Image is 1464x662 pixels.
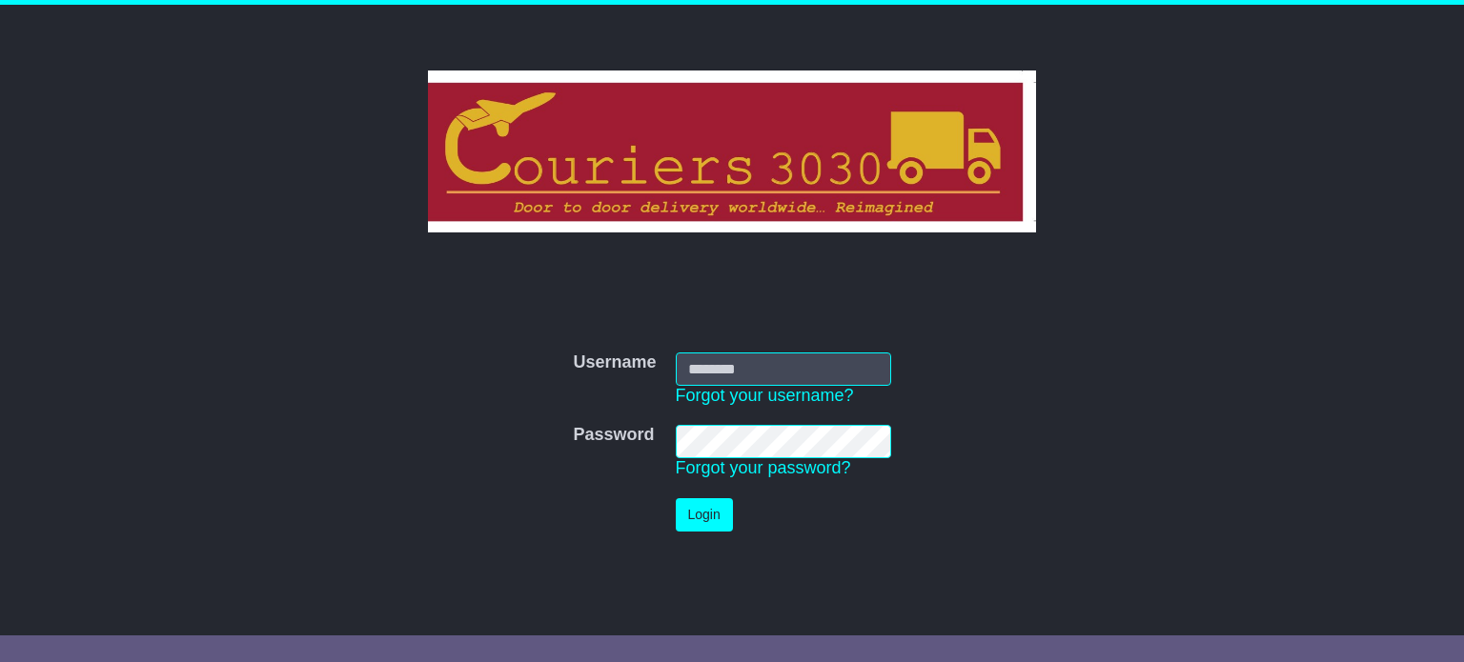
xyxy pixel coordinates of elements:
[428,70,1037,232] img: Couriers 3030
[676,498,733,532] button: Login
[676,458,851,477] a: Forgot your password?
[676,386,854,405] a: Forgot your username?
[573,425,654,446] label: Password
[573,352,656,373] label: Username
